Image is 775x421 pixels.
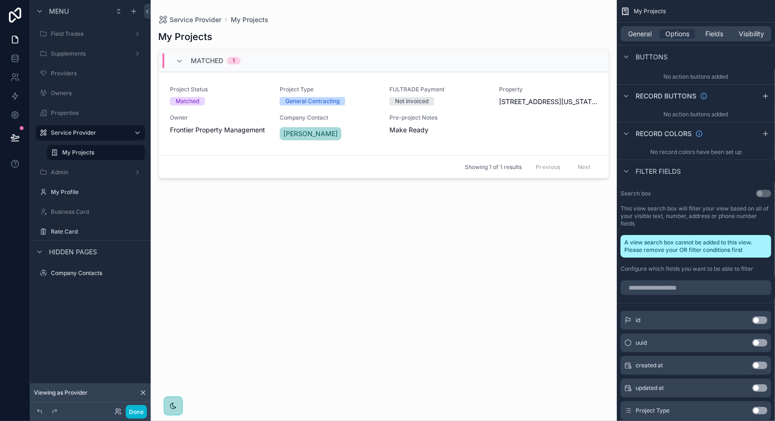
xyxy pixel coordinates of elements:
span: Company Contact [280,114,378,121]
a: Business Card [36,204,145,219]
span: Hidden pages [49,247,97,257]
a: Field Trades [36,26,145,41]
a: Admin [36,165,145,180]
label: Configure which fields you want to be able to filter [621,265,753,273]
label: This view search box will filter your view based on all of your visible text, number, address or ... [621,205,771,227]
span: Make Ready [389,125,488,135]
span: uuid [636,339,647,347]
a: Service Provider [36,125,145,140]
span: [STREET_ADDRESS][US_STATE] [499,97,597,106]
div: Not Invoiced [395,97,428,105]
label: My Projects [62,149,139,156]
label: Business Card [51,208,143,216]
a: Providers [36,66,145,81]
span: Menu [49,7,69,16]
label: My Profile [51,188,143,196]
span: Options [665,29,689,39]
label: Rate Card [51,228,143,235]
span: My Projects [634,8,666,15]
label: Field Trades [51,30,130,38]
div: Matched [176,97,199,105]
label: Admin [51,169,130,176]
a: Supplements [36,46,145,61]
h1: My Projects [158,30,212,43]
span: Project Status [170,86,268,93]
span: Buttons [636,52,668,62]
div: No action buttons added [617,69,775,84]
span: updated at [636,384,664,392]
label: Providers [51,70,143,77]
span: Owner [170,114,268,121]
a: Rate Card [36,224,145,239]
label: Service Provider [51,129,126,137]
a: My Projects [231,15,268,24]
span: Filter fields [636,167,681,176]
label: Search box [621,190,651,197]
span: Service Provider [170,15,221,24]
div: 1 [233,57,235,65]
a: [PERSON_NAME] [280,127,341,140]
label: Company Contacts [51,269,143,277]
span: [PERSON_NAME] [283,129,338,138]
span: Pre-project Notes [389,114,488,121]
a: Properties [36,105,145,121]
span: General [629,29,652,39]
a: Company Contacts [36,266,145,281]
div: No record colors have been set up [617,145,775,160]
span: Record buttons [636,91,696,101]
label: Owners [51,89,143,97]
div: A view search box cannot be added to this view. Please remove your OR filter conditions first [621,235,771,258]
span: Project Type [280,86,378,93]
a: Service Provider [158,15,221,24]
div: General Contracting [285,97,339,105]
a: Owners [36,86,145,101]
span: Fields [706,29,724,39]
span: Property [499,86,597,93]
span: id [636,316,640,324]
a: My Profile [36,185,145,200]
span: FULTRADE Payment [389,86,488,93]
span: created at [636,362,663,369]
div: No action buttons added [617,107,775,122]
span: Viewing as Provider [34,389,88,397]
button: Done [126,405,147,419]
span: Record colors [636,129,692,138]
span: Matched [191,56,223,65]
label: Properties [51,109,143,117]
span: Frontier Property Management [170,125,265,135]
a: My Projects [47,145,145,160]
span: Showing 1 of 1 results [465,163,522,171]
label: Supplements [51,50,130,57]
a: Project StatusMatchedProject TypeGeneral ContractingFULTRADE PaymentNot InvoicedProperty[STREET_A... [159,72,609,155]
span: Visibility [739,29,765,39]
